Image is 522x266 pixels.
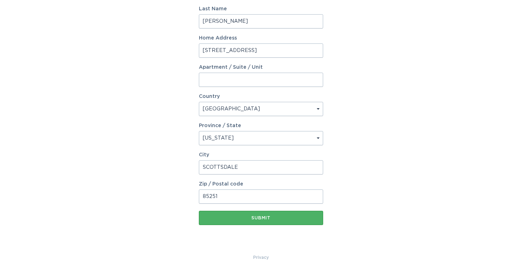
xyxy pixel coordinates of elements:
label: Zip / Postal code [199,182,323,187]
button: Submit [199,211,323,225]
label: Apartment / Suite / Unit [199,65,323,70]
div: Submit [202,216,320,220]
label: City [199,152,323,157]
a: Privacy Policy & Terms of Use [253,254,269,261]
label: Province / State [199,123,241,128]
label: Last Name [199,6,323,11]
label: Country [199,94,220,99]
label: Home Address [199,36,323,41]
